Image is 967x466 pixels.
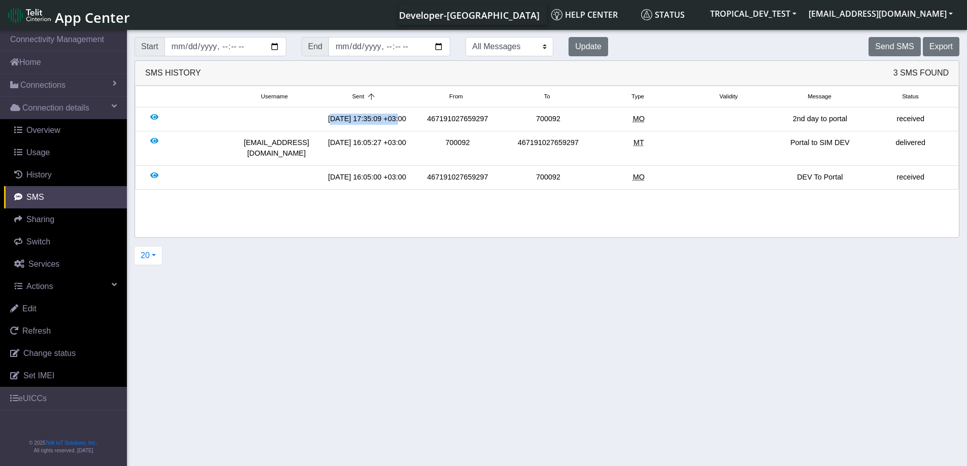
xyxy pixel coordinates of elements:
[412,172,503,183] div: 467191027659297
[134,246,162,265] button: 20
[26,215,54,224] span: Sharing
[412,114,503,125] div: 467191027659297
[4,231,127,253] a: Switch
[135,61,959,86] div: SMS History
[631,92,644,101] span: Type
[302,37,329,56] span: End
[322,172,412,183] div: [DATE] 16:05:00 +03:00
[569,37,608,56] button: Update
[8,7,51,23] img: logo-telit-cinterion-gw-new.png
[544,92,550,101] span: To
[26,126,60,134] span: Overview
[633,173,645,181] span: Mobile Originated
[869,37,920,56] button: Send SMS
[4,208,127,231] a: Sharing
[4,141,127,164] a: Usage
[4,164,127,186] a: History
[46,440,96,446] a: Telit IoT Solutions, Inc.
[26,193,44,201] span: SMS
[637,5,704,25] a: Status
[633,115,645,123] span: Mobile Originated
[352,92,364,101] span: Sent
[22,327,51,335] span: Refresh
[775,137,865,159] div: Portal to SIM DEV
[641,9,652,20] img: status.svg
[55,8,130,27] span: App Center
[261,92,288,101] span: Username
[808,92,831,101] span: Message
[23,349,76,357] span: Change status
[4,275,127,298] a: Actions
[893,67,949,79] span: 3 SMS Found
[503,114,593,125] div: 700092
[231,137,321,159] div: [EMAIL_ADDRESS][DOMAIN_NAME]
[399,9,540,21] span: Developer-[GEOGRAPHIC_DATA]
[4,119,127,141] a: Overview
[775,114,865,125] div: 2nd day to portal
[503,172,593,183] div: 700092
[4,186,127,208] a: SMS
[633,138,644,147] span: Mobile Terminated
[775,172,865,183] div: DEV To Portal
[135,37,165,56] span: Start
[547,5,637,25] a: Help center
[22,304,37,313] span: Edit
[704,5,803,23] button: TROPICAL_DEV_TEST
[412,137,503,159] div: 700092
[23,371,54,380] span: Set IMEI
[503,137,593,159] div: 467191027659297
[719,92,738,101] span: Validity
[902,92,919,101] span: Status
[803,5,959,23] button: [EMAIL_ADDRESS][DOMAIN_NAME]
[923,37,959,56] button: Export
[641,9,685,20] span: Status
[551,9,562,20] img: knowledge.svg
[865,172,956,183] div: received
[865,114,956,125] div: received
[4,253,127,275] a: Services
[26,170,52,179] span: History
[865,137,956,159] div: delivered
[322,137,412,159] div: [DATE] 16:05:27 +03:00
[26,237,50,246] span: Switch
[22,102,89,114] span: Connection details
[551,9,618,20] span: Help center
[8,4,128,26] a: App Center
[20,79,65,91] span: Connections
[28,260,59,268] span: Services
[449,92,463,101] span: From
[398,5,539,25] a: Your current platform instance
[26,148,50,157] span: Usage
[322,114,412,125] div: [DATE] 17:35:09 +03:00
[26,282,53,291] span: Actions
